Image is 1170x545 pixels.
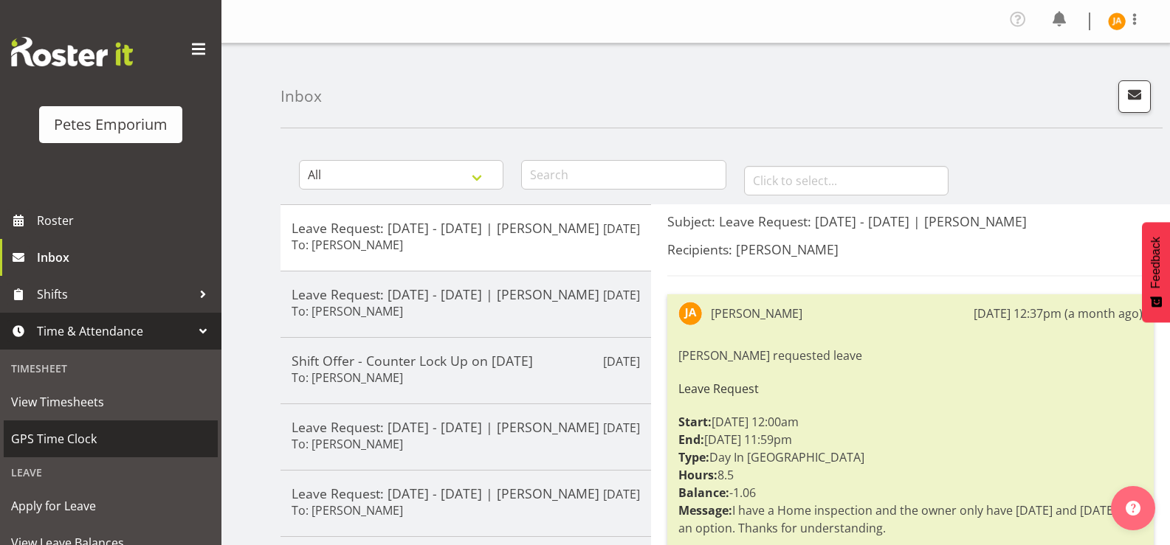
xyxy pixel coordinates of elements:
img: Rosterit website logo [11,37,133,66]
strong: Start: [678,414,712,430]
span: Shifts [37,283,192,305]
a: Apply for Leave [4,487,218,524]
input: Click to select... [744,166,949,195]
h6: To: [PERSON_NAME] [292,370,403,385]
strong: Type: [678,449,709,465]
p: [DATE] [603,419,640,437]
h6: To: [PERSON_NAME] [292,304,403,319]
span: Apply for Leave [11,495,210,517]
span: GPS Time Clock [11,428,210,450]
h5: Leave Request: [DATE] - [DATE] | [PERSON_NAME] [292,220,640,236]
h5: Shift Offer - Counter Lock Up on [DATE] [292,353,640,369]
img: jeseryl-armstrong10788.jpg [1108,13,1126,30]
h6: To: [PERSON_NAME] [292,503,403,518]
p: [DATE] [603,220,640,237]
a: GPS Time Clock [4,420,218,457]
h5: Recipients: [PERSON_NAME] [667,241,1154,257]
h5: Leave Request: [DATE] - [DATE] | [PERSON_NAME] [292,419,640,435]
strong: Balance: [678,485,729,501]
p: [DATE] [603,286,640,304]
h6: To: [PERSON_NAME] [292,437,403,451]
h6: Leave Request [678,382,1143,395]
span: Time & Attendance [37,320,192,342]
h5: Subject: Leave Request: [DATE] - [DATE] | [PERSON_NAME] [667,213,1154,229]
strong: End: [678,431,704,448]
span: Feedback [1149,237,1163,288]
p: [DATE] [603,353,640,370]
h6: To: [PERSON_NAME] [292,237,403,252]
strong: Hours: [678,467,718,483]
span: Roster [37,209,214,232]
div: [DATE] 12:37pm (a month ago) [974,305,1143,322]
strong: Message: [678,502,732,518]
p: [DATE] [603,485,640,503]
div: Leave [4,457,218,487]
img: help-xxl-2.png [1126,501,1140,516]
a: View Timesheets [4,383,218,420]
h4: Inbox [281,88,322,105]
button: Feedback - Show survey [1142,222,1170,322]
div: Petes Emporium [54,114,168,136]
input: Search [521,160,726,190]
div: Timesheet [4,353,218,383]
div: [PERSON_NAME] requested leave [DATE] 12:00am [DATE] 11:59pm Day In [GEOGRAPHIC_DATA] 8.5 -1.06 I ... [678,343,1143,541]
div: [PERSON_NAME] [711,305,802,322]
img: jeseryl-armstrong10788.jpg [678,302,702,325]
h5: Leave Request: [DATE] - [DATE] | [PERSON_NAME] [292,485,640,501]
h5: Leave Request: [DATE] - [DATE] | [PERSON_NAME] [292,286,640,302]
span: View Timesheets [11,391,210,413]
span: Inbox [37,246,214,268]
